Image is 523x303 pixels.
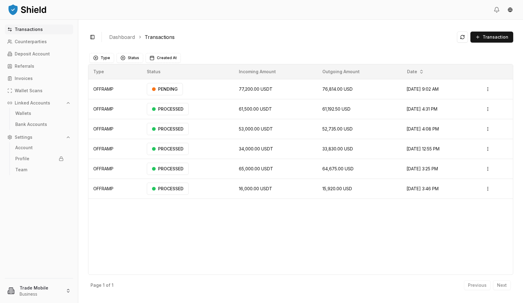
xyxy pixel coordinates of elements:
td: OFFRAMP [88,79,142,99]
button: Trade MobileBusiness [2,281,76,301]
p: Deposit Account [15,52,50,56]
th: Status [142,64,234,79]
button: Settings [5,132,73,142]
p: 1 [103,283,105,287]
a: Dashboard [109,33,135,41]
span: [DATE] 4:08 PM [406,126,439,131]
a: Bank Accounts [13,119,66,129]
span: 34,000.00 USDT [239,146,273,151]
span: 33,830.00 USD [322,146,353,151]
td: OFFRAMP [88,119,142,139]
p: Referrals [15,64,34,68]
a: Transactions [145,33,175,41]
a: Wallet Scans [5,86,73,96]
p: Account [15,146,33,150]
a: Referrals [5,61,73,71]
p: Profile [15,157,29,161]
span: 16,000.00 USDT [239,186,272,191]
span: 15,920.00 USD [322,186,352,191]
th: Outgoing Amount [317,64,402,79]
div: PROCESSED [147,103,189,115]
td: OFFRAMP [88,179,142,199]
span: [DATE] 4:31 PM [406,106,437,112]
span: 52,735.00 USD [322,126,353,131]
div: PROCESSED [147,123,189,135]
p: of [106,283,110,287]
p: Invoices [15,76,33,81]
div: PROCESSED [147,183,189,195]
p: Bank Accounts [15,122,47,127]
span: 64,675.00 USD [322,166,354,171]
img: ShieldPay Logo [7,3,47,16]
p: Trade Mobile [20,285,61,291]
a: Counterparties [5,37,73,47]
p: Transactions [15,27,43,32]
div: PROCESSED [147,143,189,155]
a: Profile [13,154,66,164]
span: 76,814.00 USD [322,86,353,92]
nav: breadcrumb [109,33,452,41]
a: Transactions [5,25,73,34]
span: [DATE] 9:02 AM [406,86,439,92]
div: PROCESSED [147,163,189,175]
a: Team [13,165,66,175]
span: 61,192.50 USD [322,106,351,112]
span: 65,000.00 USDT [239,166,273,171]
span: [DATE] 3:46 PM [406,186,439,191]
p: 1 [112,283,113,287]
p: Wallets [15,111,31,116]
button: Date [405,67,426,77]
td: OFFRAMP [88,159,142,179]
a: Wallets [13,108,66,118]
p: Linked Accounts [15,101,50,105]
p: Page [91,283,102,287]
a: Deposit Account [5,49,73,59]
span: [DATE] 12:55 PM [406,146,440,151]
p: Business [20,291,61,297]
button: Linked Accounts [5,98,73,108]
button: Created At [146,53,181,63]
a: Invoices [5,74,73,83]
span: Transaction [483,34,508,40]
p: Counterparties [15,40,47,44]
th: Incoming Amount [234,64,317,79]
span: 61,500.00 USDT [239,106,272,112]
span: Created At [157,55,177,60]
span: 77,200.00 USDT [239,86,273,92]
p: Wallet Scans [15,89,43,93]
button: Transaction [470,32,513,43]
span: 53,000.00 USDT [239,126,273,131]
span: [DATE] 3:25 PM [406,166,438,171]
td: OFFRAMP [88,99,142,119]
button: Status [117,53,143,63]
div: PENDING [147,83,183,95]
p: Settings [15,135,32,139]
p: Team [15,168,27,172]
button: Type [89,53,114,63]
a: Account [13,143,66,153]
td: OFFRAMP [88,139,142,159]
th: Type [88,64,142,79]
